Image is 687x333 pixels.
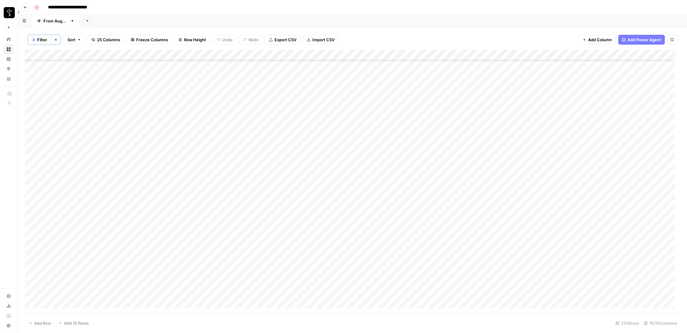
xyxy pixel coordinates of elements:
button: Redo [239,35,262,45]
button: Export CSV [265,35,300,45]
span: Redo [249,37,258,43]
button: Add Column [579,35,616,45]
span: Row Height [184,37,206,43]
span: Export CSV [274,37,296,43]
button: Row Height [174,35,210,45]
button: Add 10 Rows [55,318,92,328]
a: Your Data [4,74,14,84]
img: LP Production Workloads Logo [4,7,15,18]
div: From [DATE] [43,18,68,24]
div: 15/25 Columns [641,318,680,328]
a: Insights [4,54,14,64]
button: Freeze Columns [127,35,172,45]
a: Usage [4,301,14,311]
span: Add 10 Rows [64,320,89,326]
a: Opportunities [4,64,14,74]
span: 4 [33,37,35,42]
a: Home [4,34,14,44]
button: Help + Support [4,321,14,331]
span: Sort [67,37,75,43]
span: Import CSV [312,37,335,43]
span: Filter [37,37,47,43]
span: Add Power Agent [628,37,661,43]
a: Settings [4,291,14,301]
div: 225 Rows [613,318,641,328]
button: Import CSV [303,35,339,45]
button: Workspace: LP Production Workloads [4,5,14,20]
span: 25 Columns [97,37,120,43]
span: Add Column [588,37,612,43]
button: Add Power Agent [618,35,665,45]
button: Add Row [25,318,55,328]
a: Learning Hub [4,311,14,321]
button: 4Filter [28,35,51,45]
span: Freeze Columns [136,37,168,43]
span: Undo [222,37,233,43]
a: From [DATE] [31,15,80,27]
button: 25 Columns [87,35,124,45]
div: 4 [32,37,35,42]
span: Add Row [34,320,51,326]
button: Undo [213,35,237,45]
button: Sort [63,35,85,45]
a: Browse [4,44,14,54]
